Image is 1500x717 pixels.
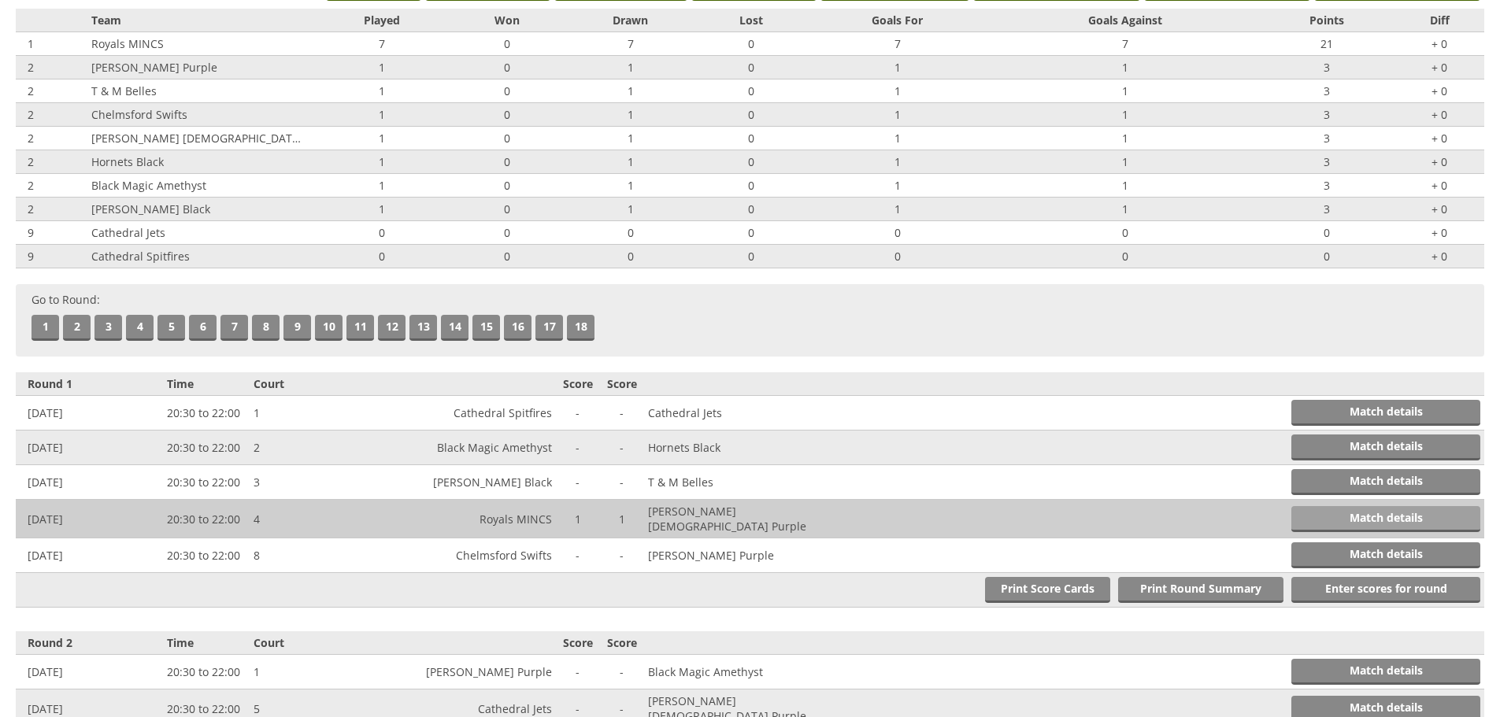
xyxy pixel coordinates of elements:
[1257,127,1395,150] td: 3
[1291,434,1480,460] a: Match details
[561,221,701,245] td: 0
[700,198,802,221] td: 0
[1257,150,1395,174] td: 3
[1257,245,1395,268] td: 0
[87,198,311,221] td: [PERSON_NAME] Black
[561,150,701,174] td: 1
[993,9,1257,32] th: Goals Against
[163,431,250,465] td: 20:30 to 22:00
[993,245,1257,268] td: 0
[16,372,163,396] th: Round 1
[1291,400,1480,426] a: Match details
[16,79,87,103] td: 2
[561,9,701,32] th: Drawn
[600,538,644,573] td: -
[1395,56,1484,79] td: + 0
[644,431,820,465] td: Hornets Black
[16,127,87,150] td: 2
[250,431,380,465] td: 2
[454,150,561,174] td: 0
[16,500,163,538] td: [DATE]
[600,500,644,538] td: 1
[802,198,993,221] td: 1
[454,221,561,245] td: 0
[1395,245,1484,268] td: + 0
[16,284,1484,357] div: Go to Round:
[16,174,87,198] td: 2
[16,150,87,174] td: 2
[802,32,993,56] td: 7
[454,174,561,198] td: 0
[163,631,250,655] th: Time
[802,150,993,174] td: 1
[556,655,600,689] td: -
[163,538,250,573] td: 20:30 to 22:00
[802,79,993,103] td: 1
[561,174,701,198] td: 1
[993,174,1257,198] td: 1
[1257,174,1395,198] td: 3
[600,431,644,465] td: -
[556,538,600,573] td: -
[311,174,454,198] td: 1
[311,56,454,79] td: 1
[535,315,563,341] a: 17
[250,655,380,689] td: 1
[454,32,561,56] td: 0
[556,631,600,655] th: Score
[157,315,185,341] a: 5
[252,315,280,341] a: 8
[1257,103,1395,127] td: 3
[163,372,250,396] th: Time
[1395,221,1484,245] td: + 0
[454,103,561,127] td: 0
[311,221,454,245] td: 0
[1257,198,1395,221] td: 3
[250,500,380,538] td: 4
[311,150,454,174] td: 1
[454,9,561,32] th: Won
[993,79,1257,103] td: 1
[1257,221,1395,245] td: 0
[993,127,1257,150] td: 1
[311,103,454,127] td: 1
[644,655,820,689] td: Black Magic Amethyst
[163,655,250,689] td: 20:30 to 22:00
[1395,150,1484,174] td: + 0
[644,538,820,573] td: [PERSON_NAME] Purple
[163,396,250,431] td: 20:30 to 22:00
[1395,32,1484,56] td: + 0
[600,655,644,689] td: -
[700,245,802,268] td: 0
[16,245,87,268] td: 9
[163,500,250,538] td: 20:30 to 22:00
[700,103,802,127] td: 0
[16,631,163,655] th: Round 2
[454,79,561,103] td: 0
[454,127,561,150] td: 0
[250,631,380,655] th: Court
[993,221,1257,245] td: 0
[561,79,701,103] td: 1
[644,500,820,538] td: [PERSON_NAME] [DEMOGRAPHIC_DATA] Purple
[87,174,311,198] td: Black Magic Amethyst
[16,198,87,221] td: 2
[380,431,556,465] td: Black Magic Amethyst
[311,32,454,56] td: 7
[561,56,701,79] td: 1
[63,315,91,341] a: 2
[220,315,248,341] a: 7
[16,103,87,127] td: 2
[250,538,380,573] td: 8
[94,315,122,341] a: 3
[600,631,644,655] th: Score
[556,396,600,431] td: -
[87,150,311,174] td: Hornets Black
[700,32,802,56] td: 0
[802,221,993,245] td: 0
[1257,32,1395,56] td: 21
[16,538,163,573] td: [DATE]
[380,538,556,573] td: Chelmsford Swifts
[163,465,250,500] td: 20:30 to 22:00
[567,315,594,341] a: 18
